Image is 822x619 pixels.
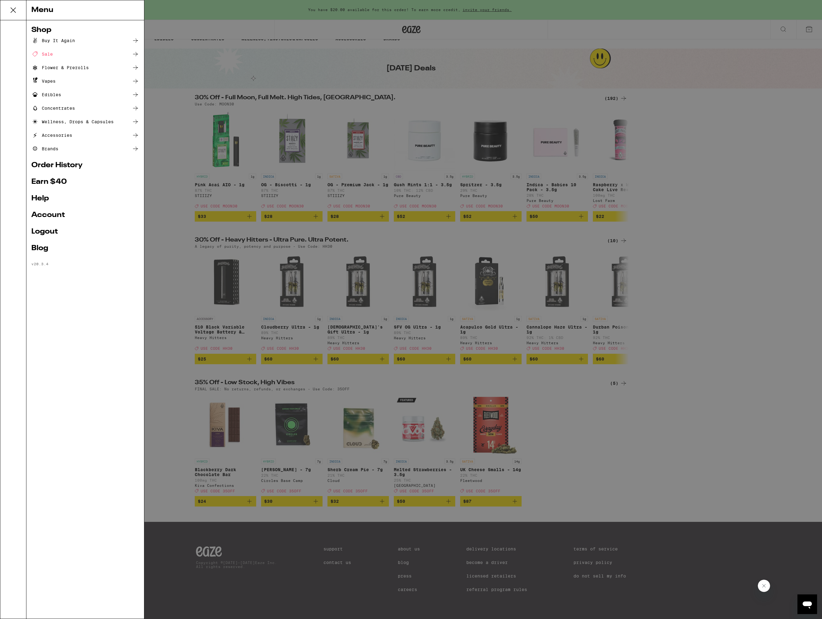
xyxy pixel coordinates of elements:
[31,211,139,219] a: Account
[31,77,139,85] a: Vapes
[31,91,139,98] a: Edibles
[31,178,139,186] a: Earn $ 40
[31,228,139,235] a: Logout
[4,4,44,9] span: Hi. Need any help?
[31,64,89,71] div: Flower & Prerolls
[31,104,75,112] div: Concentrates
[31,50,139,58] a: Sale
[31,37,139,44] a: Buy It Again
[31,262,49,266] span: v 20.3.4
[31,145,58,152] div: Brands
[31,132,139,139] a: Accessories
[31,37,75,44] div: Buy It Again
[26,0,144,20] div: Menu
[31,118,139,125] a: Wellness, Drops & Capsules
[797,594,817,614] iframe: Button to launch messaging window
[31,26,139,34] a: Shop
[31,50,53,58] div: Sale
[31,91,61,98] div: Edibles
[31,104,139,112] a: Concentrates
[31,132,72,139] div: Accessories
[758,580,770,592] iframe: Close message
[31,162,139,169] a: Order History
[31,195,139,202] a: Help
[31,145,139,152] a: Brands
[31,245,139,252] a: Blog
[31,77,56,85] div: Vapes
[31,118,114,125] div: Wellness, Drops & Capsules
[31,64,139,71] a: Flower & Prerolls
